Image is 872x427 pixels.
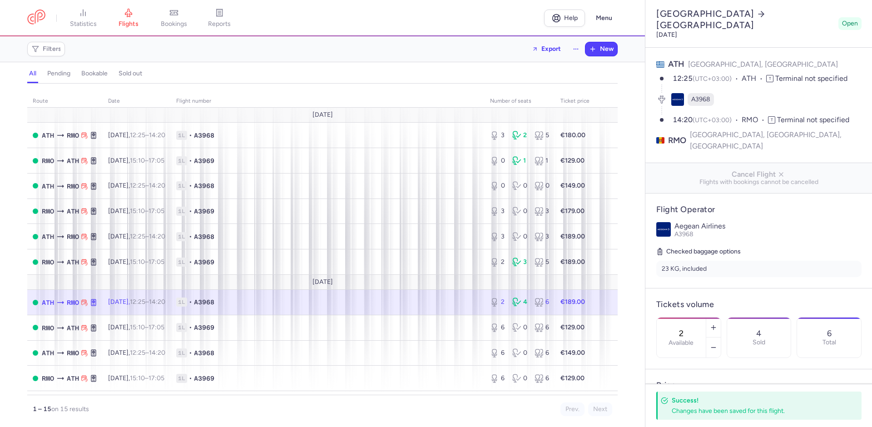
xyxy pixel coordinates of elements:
button: Prev. [560,402,585,416]
div: 6 [535,323,550,332]
span: • [189,207,192,216]
span: 1L [176,323,187,332]
span: Filters [43,45,61,53]
img: Aegean Airlines logo [656,222,671,237]
a: Help [544,10,585,27]
div: 0 [490,156,505,165]
div: 3 [535,207,550,216]
span: • [189,323,192,332]
div: 0 [512,207,527,216]
span: • [189,258,192,267]
div: 1 [512,156,527,165]
time: 17:05 [149,374,164,382]
span: • [189,181,192,190]
span: A3969 [194,258,214,267]
span: [DATE], [108,233,165,240]
div: 3 [490,131,505,140]
span: [DATE], [108,374,164,382]
p: 4 [756,329,761,338]
button: Menu [590,10,618,27]
div: 0 [512,374,527,383]
span: T [766,75,773,82]
span: RMO [42,206,54,216]
span: A3969 [194,156,214,165]
span: 1L [176,374,187,383]
div: 6 [490,348,505,357]
time: 12:25 [673,74,693,83]
span: 1L [176,181,187,190]
div: 0 [512,181,527,190]
div: 2 [490,258,505,267]
span: RMO [67,348,79,358]
span: – [130,182,165,189]
h4: sold out [119,70,142,78]
h4: Tickets volume [656,299,862,310]
span: 1L [176,207,187,216]
p: Aegean Airlines [674,222,862,230]
div: 1 [535,156,550,165]
button: Next [588,402,612,416]
h4: Success! [672,396,842,405]
a: CitizenPlane red outlined logo [27,10,45,26]
div: 0 [535,181,550,190]
span: A3968 [194,232,214,241]
time: 12:25 [130,298,145,306]
span: RMO [668,135,686,146]
span: RMO [42,323,54,333]
span: (UTC+03:00) [693,75,732,83]
h4: Price [656,380,862,391]
span: [DATE], [108,323,164,331]
div: 6 [535,348,550,357]
div: Changes have been saved for this flight. [672,407,842,415]
span: 1L [176,232,187,241]
span: [DATE], [108,182,165,189]
div: 6 [490,374,505,383]
span: A3968 [674,230,694,238]
span: statistics [70,20,97,28]
h5: Checked baggage options [656,246,862,257]
span: A3969 [194,323,214,332]
th: Ticket price [555,94,595,108]
span: ATH [42,298,54,308]
a: statistics [60,8,106,28]
div: 5 [535,258,550,267]
strong: €149.00 [560,182,585,189]
span: RMO [42,156,54,166]
span: Cancel Flight [653,170,865,179]
span: RMO [67,181,79,191]
span: [GEOGRAPHIC_DATA], [GEOGRAPHIC_DATA], [GEOGRAPHIC_DATA] [690,129,862,152]
span: on 15 results [51,405,89,413]
span: [GEOGRAPHIC_DATA], [GEOGRAPHIC_DATA] [688,60,838,69]
div: 3 [535,232,550,241]
strong: €189.00 [560,258,585,266]
span: A3968 [194,181,214,190]
time: 15:10 [130,323,145,331]
time: 15:10 [130,258,145,266]
time: 15:10 [130,207,145,215]
div: 0 [512,348,527,357]
span: 1L [176,298,187,307]
span: RMO [67,232,79,242]
span: [DATE], [108,258,164,266]
div: 3 [512,258,527,267]
span: bookings [161,20,187,28]
span: Export [541,45,561,52]
span: [DATE], [108,157,164,164]
span: Open [842,19,858,28]
span: Flights with bookings cannot be cancelled [653,179,865,186]
span: • [189,131,192,140]
span: ATH [67,373,79,383]
strong: €189.00 [560,233,585,240]
span: – [130,323,164,331]
span: – [130,258,164,266]
span: ATH [67,323,79,333]
span: A3968 [194,131,214,140]
span: ATH [42,348,54,358]
h2: [GEOGRAPHIC_DATA] [GEOGRAPHIC_DATA] [656,8,835,31]
span: New [600,45,614,53]
span: Help [564,15,578,21]
label: Available [669,339,694,347]
span: – [130,207,164,215]
span: • [189,156,192,165]
div: 0 [512,232,527,241]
